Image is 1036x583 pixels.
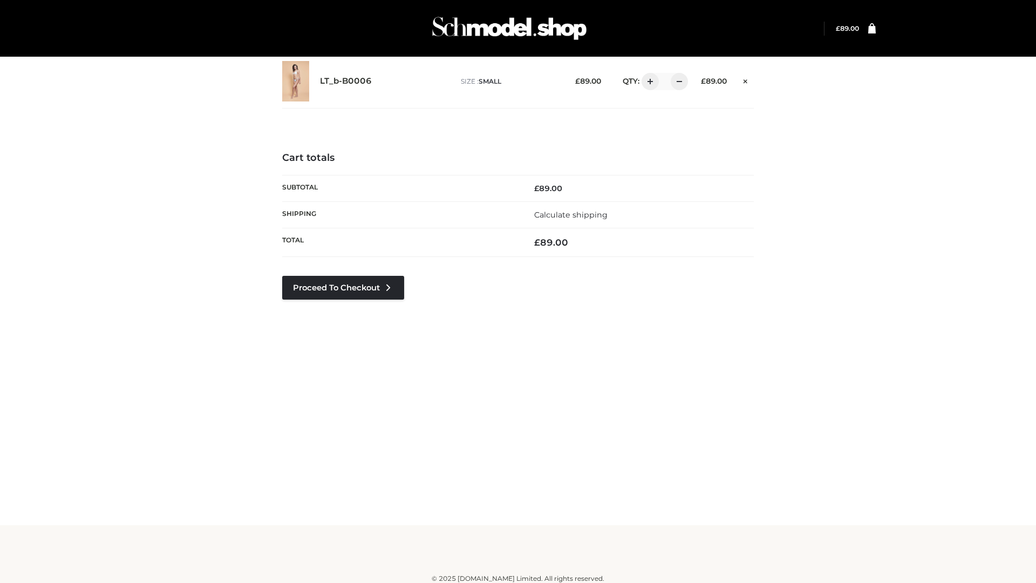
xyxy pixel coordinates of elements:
a: £89.00 [836,24,859,32]
img: LT_b-B0006 - SMALL [282,61,309,101]
th: Shipping [282,201,518,228]
div: QTY: [612,73,684,90]
span: £ [534,237,540,248]
span: £ [534,184,539,193]
span: £ [836,24,840,32]
a: Remove this item [738,73,754,87]
img: Schmodel Admin 964 [428,7,590,50]
bdi: 89.00 [534,184,562,193]
bdi: 89.00 [836,24,859,32]
th: Total [282,228,518,257]
p: size : [461,77,558,86]
a: Proceed to Checkout [282,276,404,300]
span: £ [701,77,706,85]
a: LT_b-B0006 [320,76,372,86]
span: £ [575,77,580,85]
bdi: 89.00 [575,77,601,85]
bdi: 89.00 [534,237,568,248]
bdi: 89.00 [701,77,727,85]
a: Calculate shipping [534,210,608,220]
th: Subtotal [282,175,518,201]
h4: Cart totals [282,152,754,164]
span: SMALL [479,77,501,85]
